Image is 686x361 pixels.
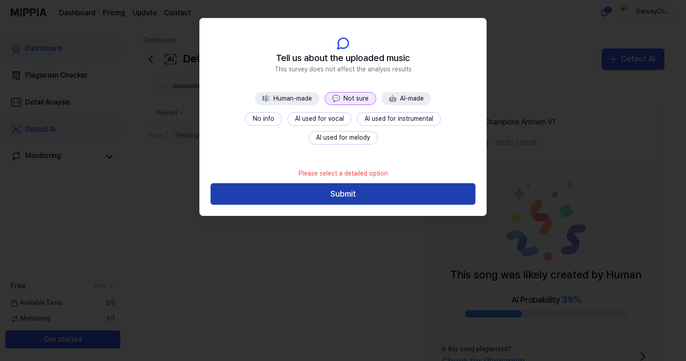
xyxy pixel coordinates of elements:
[211,183,475,205] button: Submit
[293,164,393,184] div: Please select a detailed option
[382,92,431,106] button: 🤖AI-made
[357,112,441,126] button: AI used for instrumental
[325,92,376,106] button: 💬Not sure
[275,65,412,74] span: This survey does not affect the analysis results
[255,92,319,106] button: 🎼Human-made
[389,95,396,102] span: 🤖
[276,51,410,65] span: Tell us about the uploaded music
[308,131,378,145] button: AI used for melody
[245,112,282,126] button: No info
[287,112,352,126] button: AI used for vocal
[332,95,340,102] span: 💬
[262,95,270,102] span: 🎼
